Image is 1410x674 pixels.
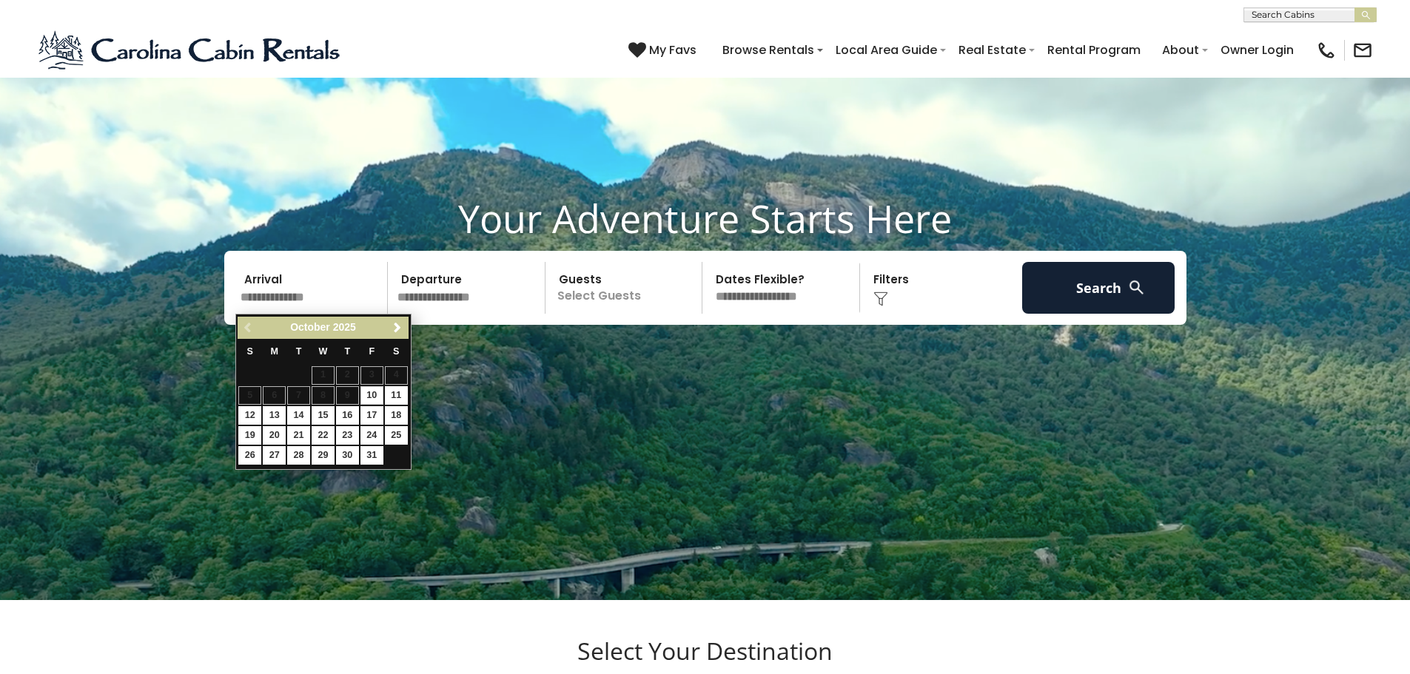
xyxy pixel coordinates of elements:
a: 14 [287,406,310,425]
a: 28 [287,446,310,465]
a: 24 [360,426,383,445]
span: Saturday [393,346,399,357]
a: 30 [336,446,359,465]
a: 10 [360,386,383,405]
a: About [1155,37,1206,63]
a: 15 [312,406,335,425]
img: filter--v1.png [873,291,888,306]
a: 23 [336,426,359,445]
a: Next [389,319,407,337]
span: October [290,321,330,333]
a: 25 [385,426,408,445]
a: 12 [238,406,261,425]
h1: Your Adventure Starts Here [11,195,1399,241]
p: Select Guests [550,262,702,314]
span: My Favs [649,41,696,59]
button: Search [1022,262,1175,314]
a: Rental Program [1040,37,1148,63]
a: Real Estate [951,37,1033,63]
img: phone-regular-black.png [1316,40,1337,61]
a: 13 [263,406,286,425]
a: 17 [360,406,383,425]
a: 18 [385,406,408,425]
span: 2025 [333,321,356,333]
img: Blue-2.png [37,28,344,73]
a: Local Area Guide [828,37,944,63]
a: 20 [263,426,286,445]
a: Browse Rentals [715,37,822,63]
a: 27 [263,446,286,465]
a: 11 [385,386,408,405]
span: Tuesday [296,346,302,357]
span: Friday [369,346,375,357]
a: 31 [360,446,383,465]
a: 29 [312,446,335,465]
a: 16 [336,406,359,425]
span: Sunday [247,346,253,357]
a: 21 [287,426,310,445]
img: mail-regular-black.png [1352,40,1373,61]
a: 26 [238,446,261,465]
span: Wednesday [319,346,328,357]
span: Monday [270,346,278,357]
a: Owner Login [1213,37,1301,63]
span: Thursday [345,346,351,357]
img: search-regular-white.png [1127,278,1146,297]
a: 22 [312,426,335,445]
a: My Favs [628,41,700,60]
span: Next [392,322,403,334]
a: 19 [238,426,261,445]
